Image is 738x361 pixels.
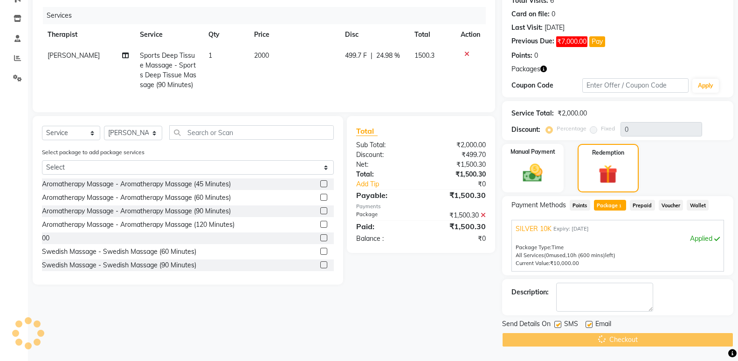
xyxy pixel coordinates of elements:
div: Aromatherapy Massage - Aromatherapy Massage (60 Minutes) [42,193,231,203]
span: Email [595,319,611,331]
div: Coupon Code [511,81,582,90]
span: 1 [618,204,623,209]
div: Last Visit: [511,23,543,33]
span: 2000 [254,51,269,60]
div: Swedish Massage - Swedish Massage (60 Minutes) [42,247,196,257]
span: Sports Deep Tissue Massage - Sports Deep Tissue Massage (90 Minutes) [140,51,196,89]
img: _cash.svg [517,162,549,184]
div: [DATE] [545,23,565,33]
div: Paid: [349,221,421,232]
div: Services [43,7,493,24]
div: 0 [552,9,555,19]
div: Sub Total: [349,140,421,150]
div: ₹1,500.30 [421,190,493,201]
label: Select package to add package services [42,148,145,157]
input: Enter Offer / Coupon Code [582,78,689,93]
span: Packages [511,64,540,74]
div: Discount: [349,150,421,160]
span: used, left) [544,252,615,259]
button: Pay [589,36,605,47]
div: Payable: [349,190,421,201]
th: Therapist [42,24,134,45]
th: Total [409,24,455,45]
div: Aromatherapy Massage - Aromatherapy Massage (120 Minutes) [42,220,235,230]
span: Current Value: [516,260,550,266]
span: | [371,51,372,61]
div: Package [349,211,421,220]
th: Price [248,24,339,45]
div: ₹2,000.00 [421,140,493,150]
label: Redemption [592,149,624,157]
div: ₹2,000.00 [558,109,587,118]
div: Balance : [349,234,421,244]
span: SMS [564,319,578,331]
span: 24.98 % [376,51,400,61]
span: Package [594,200,626,211]
img: _gift.svg [593,163,623,186]
div: ₹0 [433,179,493,189]
div: ₹1,500.30 [421,211,493,220]
div: Applied [516,234,720,244]
span: Package Type: [516,244,552,251]
div: ₹1,500.30 [421,221,493,232]
span: 10h (600 mins) [567,252,605,259]
th: Action [455,24,486,45]
span: Prepaid [630,200,655,211]
span: 499.7 F [345,51,367,61]
span: SILVER 10K [516,224,552,234]
span: (0m [544,252,554,259]
div: Total: [349,170,421,179]
div: Card on file: [511,9,550,19]
label: Fixed [601,124,615,133]
th: Disc [339,24,409,45]
span: Total [356,126,378,136]
div: ₹499.70 [421,150,493,160]
span: [PERSON_NAME] [48,51,100,60]
span: Voucher [659,200,683,211]
th: Service [134,24,203,45]
div: Previous Due: [511,36,554,47]
div: ₹1,500.30 [421,170,493,179]
span: Points [570,200,590,211]
span: 1500.3 [414,51,435,60]
div: Discount: [511,125,540,135]
div: 0 [534,51,538,61]
div: Service Total: [511,109,554,118]
th: Qty [203,24,248,45]
label: Manual Payment [510,148,555,156]
label: Percentage [557,124,586,133]
span: Time [552,244,564,251]
div: Payments [356,203,486,211]
div: Description: [511,287,549,297]
div: Aromatherapy Massage - Aromatherapy Massage (90 Minutes) [42,206,231,216]
a: Add Tip [349,179,433,189]
div: Net: [349,160,421,170]
span: ₹7,000.00 [556,36,587,47]
span: ₹10,000.00 [550,260,579,266]
div: 00 [42,233,49,243]
div: Points: [511,51,532,61]
div: ₹0 [421,234,493,244]
span: Payment Methods [511,200,566,210]
span: Expiry: [DATE] [553,225,589,233]
button: Apply [692,79,719,93]
input: Search or Scan [169,125,334,140]
span: Wallet [687,200,709,211]
span: Send Details On [502,319,551,331]
div: ₹1,500.30 [421,160,493,170]
div: Swedish Massage - Swedish Massage (90 Minutes) [42,260,196,270]
span: All Services [516,252,544,259]
div: Aromatherapy Massage - Aromatherapy Massage (45 Minutes) [42,179,231,189]
span: 1 [208,51,212,60]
